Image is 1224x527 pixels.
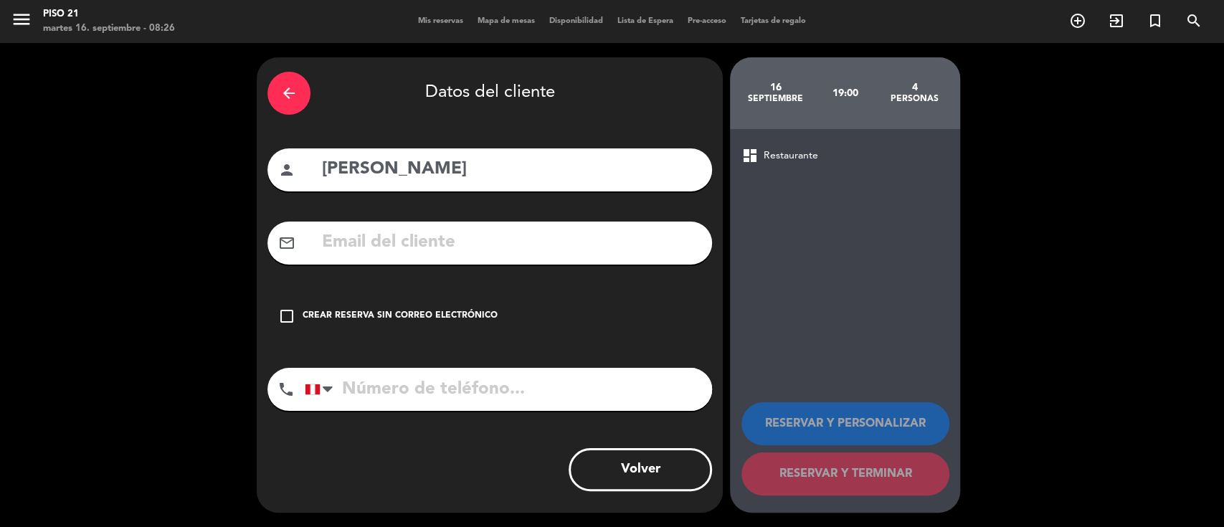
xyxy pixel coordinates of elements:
[569,448,712,491] button: Volver
[305,369,338,410] div: Peru (Perú): +51
[1069,12,1086,29] i: add_circle_outline
[741,452,949,495] button: RESERVAR Y TERMINAR
[680,17,734,25] span: Pre-acceso
[278,308,295,325] i: check_box_outline_blank
[303,309,498,323] div: Crear reserva sin correo electrónico
[1108,12,1125,29] i: exit_to_app
[542,17,610,25] span: Disponibilidad
[321,155,701,184] input: Nombre del cliente
[741,82,810,93] div: 16
[734,17,813,25] span: Tarjetas de regalo
[741,93,810,105] div: septiembre
[321,228,701,257] input: Email del cliente
[810,68,880,118] div: 19:00
[43,7,175,22] div: Piso 21
[305,368,712,411] input: Número de teléfono...
[278,234,295,252] i: mail_outline
[43,22,175,36] div: martes 16. septiembre - 08:26
[741,147,759,164] span: dashboard
[11,9,32,30] i: menu
[880,82,949,93] div: 4
[277,381,295,398] i: phone
[470,17,542,25] span: Mapa de mesas
[278,161,295,179] i: person
[610,17,680,25] span: Lista de Espera
[267,68,712,118] div: Datos del cliente
[11,9,32,35] button: menu
[741,402,949,445] button: RESERVAR Y PERSONALIZAR
[880,93,949,105] div: personas
[280,85,298,102] i: arrow_back
[1147,12,1164,29] i: turned_in_not
[764,148,818,164] span: Restaurante
[1185,12,1202,29] i: search
[411,17,470,25] span: Mis reservas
